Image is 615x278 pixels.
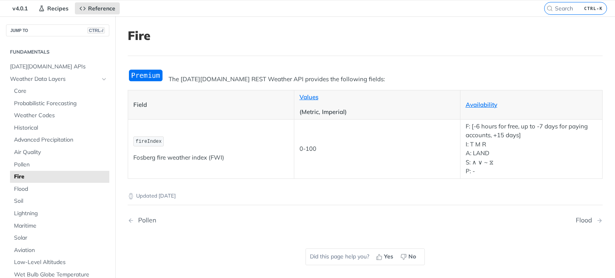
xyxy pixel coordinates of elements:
a: Soil [10,195,109,207]
span: [DATE][DOMAIN_NAME] APIs [10,63,107,71]
a: Solar [10,232,109,244]
p: 0-100 [299,144,455,154]
a: Lightning [10,208,109,220]
kbd: CTRL-K [582,4,605,12]
a: Core [10,85,109,97]
span: Weather Data Layers [10,75,99,83]
a: Advanced Precipitation [10,134,109,146]
a: Pollen [10,159,109,171]
button: No [398,251,420,263]
a: [DATE][DOMAIN_NAME] APIs [6,61,109,73]
a: Availability [466,101,497,108]
span: Core [14,87,107,95]
span: Fire [14,173,107,181]
span: Maritime [14,222,107,230]
a: Maritime [10,220,109,232]
p: Field [133,100,289,110]
p: F: [-6 hours for free, up to -7 days for paying accounts, +15 days] I: T M R A: LAND S: ∧ ∨ ~ ⧖ P: - [466,122,597,176]
a: Recipes [34,2,73,14]
span: Probabilistic Forecasting [14,100,107,108]
span: Air Quality [14,148,107,156]
a: Low-Level Altitudes [10,256,109,268]
a: Reference [75,2,120,14]
h1: Fire [128,28,603,43]
a: Flood [10,183,109,195]
button: Yes [373,251,398,263]
span: Reference [88,5,115,12]
span: Recipes [47,5,68,12]
span: Flood [14,185,107,193]
a: Previous Page: Pollen [128,216,331,224]
span: Advanced Precipitation [14,136,107,144]
span: Solar [14,234,107,242]
span: Weather Codes [14,112,107,120]
nav: Pagination Controls [128,208,603,232]
span: No [408,252,416,261]
a: Historical [10,122,109,134]
svg: Search [547,5,553,12]
span: CTRL-/ [87,27,105,34]
a: Air Quality [10,146,109,158]
button: JUMP TOCTRL-/ [6,24,109,36]
p: Fosberg fire weather index (FWI) [133,153,289,162]
a: Next Page: Flood [576,216,603,224]
a: Aviation [10,244,109,256]
h2: Fundamentals [6,48,109,56]
div: Pollen [134,216,156,224]
span: Low-Level Altitudes [14,258,107,266]
div: Flood [576,216,596,224]
span: Pollen [14,161,107,169]
a: Probabilistic Forecasting [10,98,109,110]
a: Fire [10,171,109,183]
span: Aviation [14,246,107,254]
div: Did this page help you? [305,248,425,265]
p: The [DATE][DOMAIN_NAME] REST Weather API provides the following fields: [128,75,603,84]
p: Updated [DATE] [128,192,603,200]
span: Yes [384,252,393,261]
span: fireIndex [136,139,162,144]
a: Weather Data LayersHide subpages for Weather Data Layers [6,73,109,85]
span: Soil [14,197,107,205]
span: v4.0.1 [8,2,32,14]
p: (Metric, Imperial) [299,108,455,117]
span: Historical [14,124,107,132]
button: Hide subpages for Weather Data Layers [101,76,107,82]
span: Lightning [14,210,107,218]
a: Weather Codes [10,110,109,122]
a: Values [299,93,318,101]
